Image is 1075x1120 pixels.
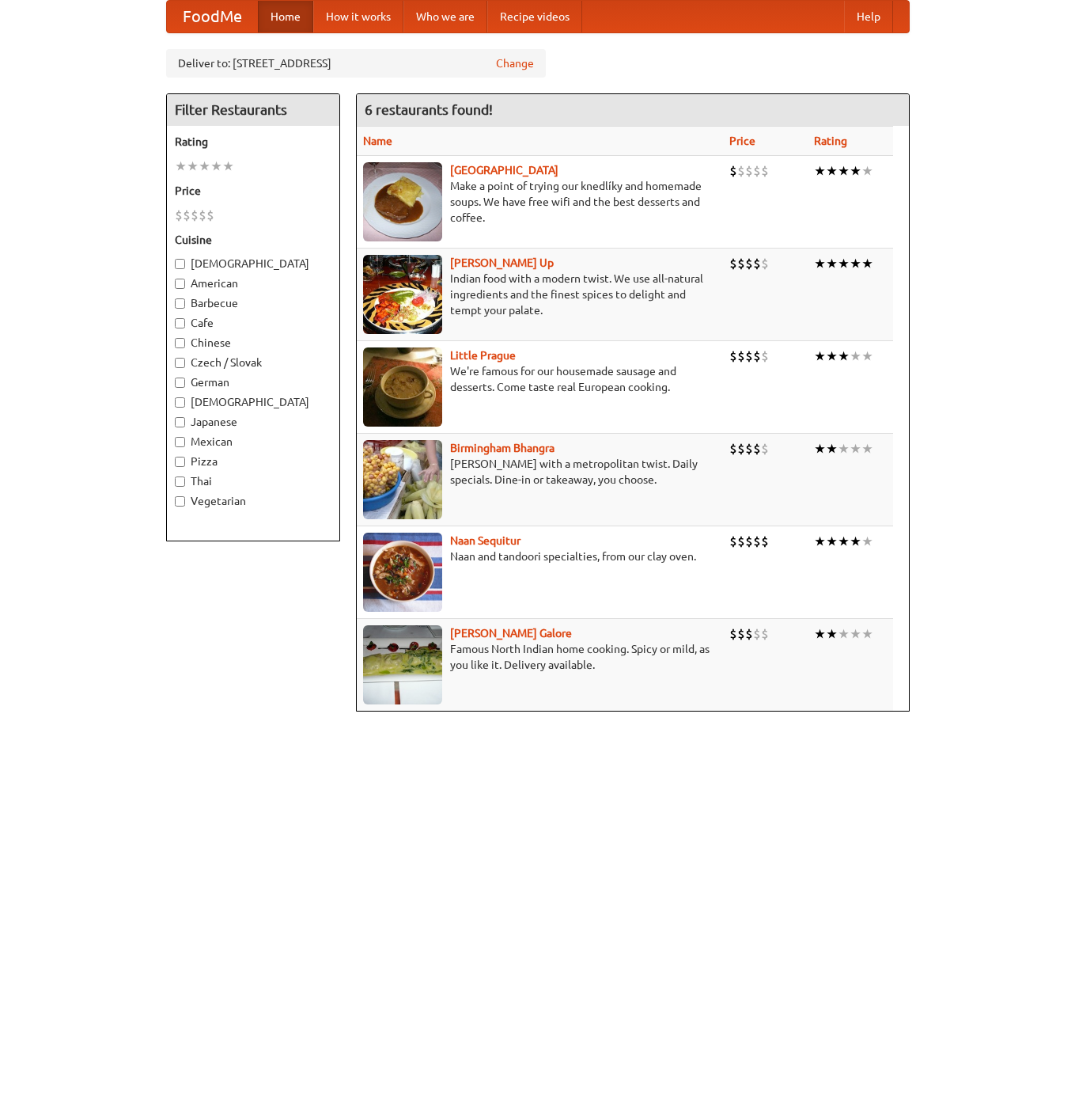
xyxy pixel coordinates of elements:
li: $ [737,162,745,180]
li: $ [191,207,199,224]
li: $ [753,533,761,550]
input: Thai [175,476,185,487]
label: Pizza [175,454,331,469]
input: Vegetarian [175,496,185,507]
input: Czech / Slovak [175,358,185,368]
img: naansequitur.jpg [363,533,442,612]
div: Deliver to: [STREET_ADDRESS] [166,49,546,78]
li: $ [729,347,737,365]
li: ★ [199,158,210,175]
li: $ [761,440,769,457]
img: bhangra.jpg [363,440,442,519]
li: $ [729,533,737,550]
a: How it works [313,1,403,32]
li: $ [737,440,745,457]
li: ★ [850,625,861,643]
li: $ [745,255,753,272]
li: $ [729,255,737,272]
li: $ [729,625,737,643]
li: ★ [814,347,826,365]
a: Recipe videos [487,1,582,32]
li: $ [753,440,761,457]
li: ★ [175,158,187,175]
b: Birmingham Bhangra [450,442,555,454]
li: $ [761,625,769,643]
li: ★ [838,347,850,365]
li: $ [745,440,753,457]
li: ★ [814,255,826,272]
li: ★ [850,162,861,180]
li: $ [761,533,769,550]
li: $ [761,255,769,272]
li: ★ [861,347,873,365]
li: $ [745,625,753,643]
li: $ [175,207,183,224]
li: ★ [814,440,826,457]
li: $ [183,207,191,224]
li: ★ [861,625,873,643]
li: $ [737,533,745,550]
li: ★ [838,162,850,180]
input: [DEMOGRAPHIC_DATA] [175,259,185,269]
li: ★ [861,440,873,457]
li: ★ [187,158,199,175]
label: Thai [175,473,331,489]
a: Name [363,135,392,147]
a: Rating [814,135,847,147]
li: ★ [826,255,838,272]
li: ★ [838,533,850,550]
label: [DEMOGRAPHIC_DATA] [175,394,331,410]
input: American [175,279,185,289]
label: Cafe [175,315,331,331]
a: Home [258,1,313,32]
li: ★ [222,158,234,175]
label: Barbecue [175,295,331,311]
li: $ [199,207,206,224]
li: ★ [850,533,861,550]
ng-pluralize: 6 restaurants found! [365,102,493,117]
li: $ [729,440,737,457]
li: ★ [826,440,838,457]
li: ★ [826,162,838,180]
input: Japanese [175,417,185,427]
p: Indian food with a modern twist. We use all-natural ingredients and the finest spices to delight ... [363,271,717,318]
h4: Filter Restaurants [167,94,339,126]
li: $ [753,625,761,643]
li: $ [729,162,737,180]
label: Vegetarian [175,493,331,509]
li: $ [206,207,214,224]
li: ★ [861,533,873,550]
a: Who we are [403,1,487,32]
a: FoodMe [167,1,258,32]
label: German [175,374,331,390]
input: Mexican [175,437,185,447]
a: Help [844,1,893,32]
li: $ [745,533,753,550]
li: $ [745,347,753,365]
li: ★ [838,625,850,643]
a: [GEOGRAPHIC_DATA] [450,164,558,177]
a: [PERSON_NAME] Up [450,256,554,269]
label: American [175,275,331,291]
label: [DEMOGRAPHIC_DATA] [175,256,331,271]
input: Cafe [175,318,185,328]
li: $ [753,162,761,180]
p: We're famous for our housemade sausage and desserts. Come taste real European cooking. [363,363,717,395]
li: $ [745,162,753,180]
h5: Price [175,183,331,199]
li: ★ [861,255,873,272]
li: ★ [838,255,850,272]
input: [DEMOGRAPHIC_DATA] [175,397,185,408]
li: ★ [826,347,838,365]
p: [PERSON_NAME] with a metropolitan twist. Daily specials. Dine-in or takeaway, you choose. [363,456,717,488]
a: Little Prague [450,349,516,362]
li: ★ [826,625,838,643]
img: curryup.jpg [363,255,442,334]
li: ★ [838,440,850,457]
li: $ [737,347,745,365]
li: ★ [814,533,826,550]
li: ★ [814,625,826,643]
li: $ [761,162,769,180]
